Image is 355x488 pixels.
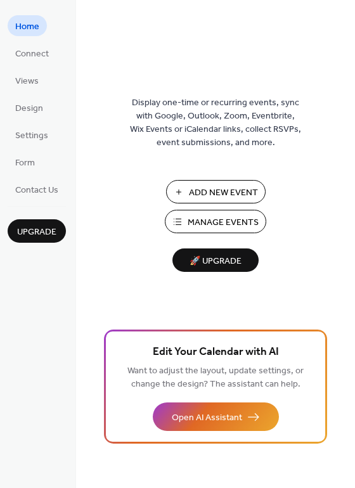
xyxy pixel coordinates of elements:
[8,70,46,91] a: Views
[189,186,258,200] span: Add New Event
[172,411,242,425] span: Open AI Assistant
[153,344,279,361] span: Edit Your Calendar with AI
[17,226,56,239] span: Upgrade
[15,75,39,88] span: Views
[8,124,56,145] a: Settings
[15,129,48,143] span: Settings
[8,97,51,118] a: Design
[8,179,66,200] a: Contact Us
[8,42,56,63] a: Connect
[153,402,279,431] button: Open AI Assistant
[172,248,259,272] button: 🚀 Upgrade
[188,216,259,229] span: Manage Events
[15,48,49,61] span: Connect
[15,157,35,170] span: Form
[130,96,301,150] span: Display one-time or recurring events, sync with Google, Outlook, Zoom, Eventbrite, Wix Events or ...
[180,253,251,270] span: 🚀 Upgrade
[15,20,39,34] span: Home
[165,210,266,233] button: Manage Events
[127,363,304,393] span: Want to adjust the layout, update settings, or change the design? The assistant can help.
[15,184,58,197] span: Contact Us
[8,15,47,36] a: Home
[8,219,66,243] button: Upgrade
[166,180,266,203] button: Add New Event
[8,151,42,172] a: Form
[15,102,43,115] span: Design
